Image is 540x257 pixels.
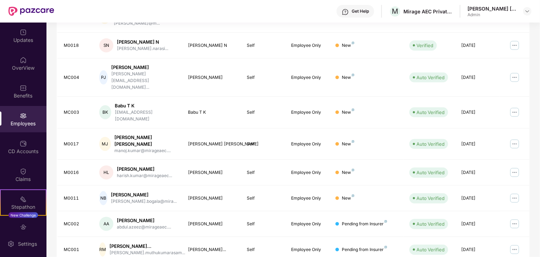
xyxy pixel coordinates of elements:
[467,12,517,18] div: Admin
[64,169,88,176] div: M0016
[416,109,445,116] div: Auto Verified
[109,250,185,256] div: [PERSON_NAME].muthukumarasam...
[99,137,111,151] div: MJ
[416,42,433,49] div: Verified
[416,169,445,176] div: Auto Verified
[291,74,325,81] div: Employee Only
[461,141,494,148] div: [DATE]
[115,109,177,123] div: [EMAIL_ADDRESS][DOMAIN_NAME]
[416,220,445,227] div: Auto Verified
[188,246,236,253] div: [PERSON_NAME]...
[64,195,88,202] div: M0011
[117,224,171,231] div: abdul.azeez@mirageaec....
[291,141,325,148] div: Employee Only
[117,173,172,179] div: harish.kumar@mirageaec...
[291,169,325,176] div: Employee Only
[20,57,27,64] img: svg+xml;base64,PHN2ZyBpZD0iSG9tZSIgeG1sbnM9Imh0dHA6Ly93d3cudzMub3JnLzIwMDAvc3ZnIiB3aWR0aD0iMjAiIG...
[416,74,445,81] div: Auto Verified
[1,203,46,211] div: Stepathon
[342,246,387,253] div: Pending from Insurer
[509,40,520,51] img: manageButton
[188,42,236,49] div: [PERSON_NAME] N
[20,224,27,231] img: svg+xml;base64,PHN2ZyBpZD0iRW5kb3JzZW1lbnRzIiB4bWxucz0iaHR0cDovL3d3dy53My5vcmcvMjAwMC9zdmciIHdpZH...
[99,217,113,231] div: AA
[291,246,325,253] div: Employee Only
[384,220,387,223] img: svg+xml;base64,PHN2ZyB4bWxucz0iaHR0cDovL3d3dy53My5vcmcvMjAwMC9zdmciIHdpZHRoPSI4IiBoZWlnaHQ9IjgiIH...
[188,74,236,81] div: [PERSON_NAME]
[509,218,520,230] img: manageButton
[352,140,354,143] img: svg+xml;base64,PHN2ZyB4bWxucz0iaHR0cDovL3d3dy53My5vcmcvMjAwMC9zdmciIHdpZHRoPSI4IiBoZWlnaHQ9IjgiIH...
[111,71,177,91] div: [PERSON_NAME][EMAIL_ADDRESS][DOMAIN_NAME]...
[342,74,354,81] div: New
[461,109,494,116] div: [DATE]
[416,195,445,202] div: Auto Verified
[509,244,520,255] img: manageButton
[20,29,27,36] img: svg+xml;base64,PHN2ZyBpZD0iVXBkYXRlZCIgeG1sbnM9Imh0dHA6Ly93d3cudzMub3JnLzIwMDAvc3ZnIiB3aWR0aD0iMj...
[115,102,177,109] div: Babu T K
[509,167,520,178] img: manageButton
[392,7,398,15] span: M
[352,42,354,44] img: svg+xml;base64,PHN2ZyB4bWxucz0iaHR0cDovL3d3dy53My5vcmcvMjAwMC9zdmciIHdpZHRoPSI4IiBoZWlnaHQ9IjgiIH...
[99,38,113,52] div: SN
[467,5,517,12] div: [PERSON_NAME] [PERSON_NAME]
[188,221,236,227] div: [PERSON_NAME]
[461,42,494,49] div: [DATE]
[111,198,177,205] div: [PERSON_NAME].bogala@mira...
[20,112,27,119] img: svg+xml;base64,PHN2ZyBpZD0iRW1wbG95ZWVzIiB4bWxucz0iaHR0cDovL3d3dy53My5vcmcvMjAwMC9zdmciIHdpZHRoPS...
[247,42,280,49] div: Self
[99,243,106,257] div: RM
[247,141,280,148] div: Self
[352,8,369,14] div: Get Help
[342,109,354,116] div: New
[461,195,494,202] div: [DATE]
[99,165,113,180] div: HL
[509,107,520,118] img: manageButton
[247,74,280,81] div: Self
[342,42,354,49] div: New
[109,243,185,250] div: [PERSON_NAME]...
[342,221,387,227] div: Pending from Insurer
[342,8,349,15] img: svg+xml;base64,PHN2ZyBpZD0iSGVscC0zMngzMiIgeG1sbnM9Imh0dHA6Ly93d3cudzMub3JnLzIwMDAvc3ZnIiB3aWR0aD...
[416,246,445,253] div: Auto Verified
[64,141,88,148] div: M0017
[384,246,387,249] img: svg+xml;base64,PHN2ZyB4bWxucz0iaHR0cDovL3d3dy53My5vcmcvMjAwMC9zdmciIHdpZHRoPSI4IiBoZWlnaHQ9IjgiIH...
[99,70,108,84] div: PJ
[64,109,88,116] div: MC003
[117,45,168,52] div: [PERSON_NAME].narasi...
[247,109,280,116] div: Self
[114,148,177,154] div: manoj.kumar@mirageaec....
[99,191,107,205] div: NB
[461,74,494,81] div: [DATE]
[7,240,14,247] img: svg+xml;base64,PHN2ZyBpZD0iU2V0dGluZy0yMHgyMCIgeG1sbnM9Imh0dHA6Ly93d3cudzMub3JnLzIwMDAvc3ZnIiB3aW...
[403,8,453,15] div: Mirage AEC Private Limited
[342,141,354,148] div: New
[20,140,27,147] img: svg+xml;base64,PHN2ZyBpZD0iQ0RfQWNjb3VudHMiIGRhdGEtbmFtZT0iQ0QgQWNjb3VudHMiIHhtbG5zPSJodHRwOi8vd3...
[525,8,530,14] img: svg+xml;base64,PHN2ZyBpZD0iRHJvcGRvd24tMzJ4MzIiIHhtbG5zPSJodHRwOi8vd3d3LnczLm9yZy8yMDAwL3N2ZyIgd2...
[247,221,280,227] div: Self
[342,195,354,202] div: New
[111,64,177,71] div: [PERSON_NAME]
[188,141,236,148] div: [PERSON_NAME] [PERSON_NAME]
[117,166,172,173] div: [PERSON_NAME]
[117,39,168,45] div: [PERSON_NAME] N
[20,168,27,175] img: svg+xml;base64,PHN2ZyBpZD0iQ2xhaW0iIHhtbG5zPSJodHRwOi8vd3d3LnczLm9yZy8yMDAwL3N2ZyIgd2lkdGg9IjIwIi...
[461,246,494,253] div: [DATE]
[291,195,325,202] div: Employee Only
[416,140,445,148] div: Auto Verified
[188,195,236,202] div: [PERSON_NAME]
[352,74,354,76] img: svg+xml;base64,PHN2ZyB4bWxucz0iaHR0cDovL3d3dy53My5vcmcvMjAwMC9zdmciIHdpZHRoPSI4IiBoZWlnaHQ9IjgiIH...
[291,42,325,49] div: Employee Only
[342,169,354,176] div: New
[352,169,354,171] img: svg+xml;base64,PHN2ZyB4bWxucz0iaHR0cDovL3d3dy53My5vcmcvMjAwMC9zdmciIHdpZHRoPSI4IiBoZWlnaHQ9IjgiIH...
[8,212,38,218] div: New Challenge
[20,84,27,92] img: svg+xml;base64,PHN2ZyBpZD0iQmVuZWZpdHMiIHhtbG5zPSJodHRwOi8vd3d3LnczLm9yZy8yMDAwL3N2ZyIgd2lkdGg9Ij...
[20,196,27,203] img: svg+xml;base64,PHN2ZyB4bWxucz0iaHR0cDovL3d3dy53My5vcmcvMjAwMC9zdmciIHdpZHRoPSIyMSIgaGVpZ2h0PSIyMC...
[114,134,177,148] div: [PERSON_NAME] [PERSON_NAME]
[64,74,88,81] div: MC004
[99,105,111,119] div: BK
[8,7,54,16] img: New Pazcare Logo
[461,221,494,227] div: [DATE]
[352,108,354,111] img: svg+xml;base64,PHN2ZyB4bWxucz0iaHR0cDovL3d3dy53My5vcmcvMjAwMC9zdmciIHdpZHRoPSI4IiBoZWlnaHQ9IjgiIH...
[247,246,280,253] div: Self
[188,169,236,176] div: [PERSON_NAME]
